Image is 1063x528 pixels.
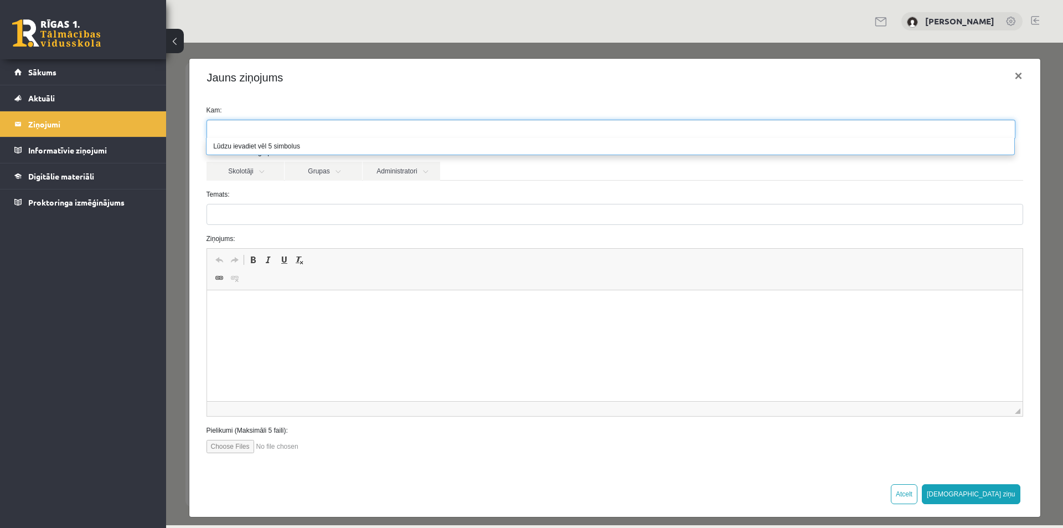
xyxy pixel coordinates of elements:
[32,105,865,115] label: Izvēlies adresātu grupas:
[40,95,848,112] li: Lūdzu ievadiet vēl 5 simbolus
[197,119,274,138] a: Administratori
[126,210,141,224] a: Noņemt stilus
[14,111,152,137] a: Ziņojumi
[14,163,152,189] a: Digitālie materiāli
[79,210,95,224] a: Treknraksts (vadīšanas taustiņš+B)
[907,17,918,28] img: Vineta Alviķe
[61,228,76,243] a: Atsaistīt
[32,191,865,201] label: Ziņojums:
[45,210,61,224] a: Atcelt (vadīšanas taustiņš+Z)
[849,366,854,371] span: Mērogot
[95,210,110,224] a: Slīpraksts (vadīšanas taustiņš+I)
[45,228,61,243] a: Saite (vadīšanas taustiņš+K)
[14,189,152,215] a: Proktoringa izmēģinājums
[14,137,152,163] a: Informatīvie ziņojumi
[41,27,117,43] h4: Jauns ziņojums
[28,137,152,163] legend: Informatīvie ziņojumi
[32,63,865,73] label: Kam:
[40,119,118,138] a: Skolotāji
[28,67,56,77] span: Sākums
[14,85,152,111] a: Aktuāli
[756,442,854,462] button: [DEMOGRAPHIC_DATA] ziņu
[28,197,125,207] span: Proktoringa izmēģinājums
[725,442,751,462] button: Atcelt
[12,19,101,47] a: Rīgas 1. Tālmācības vidusskola
[32,383,865,393] label: Pielikumi (Maksimāli 5 faili):
[925,16,994,27] a: [PERSON_NAME]
[61,210,76,224] a: Atkārtot (vadīšanas taustiņš+Y)
[32,147,865,157] label: Temats:
[28,111,152,137] legend: Ziņojumi
[110,210,126,224] a: Pasvītrojums (vadīšanas taustiņš+U)
[14,59,152,85] a: Sākums
[839,18,865,49] button: ×
[28,93,55,103] span: Aktuāli
[41,248,856,358] iframe: Bagātinātā teksta redaktors, wiswyg-editor-47024778970340-1756992195-295
[118,119,196,138] a: Grupas
[28,171,94,181] span: Digitālie materiāli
